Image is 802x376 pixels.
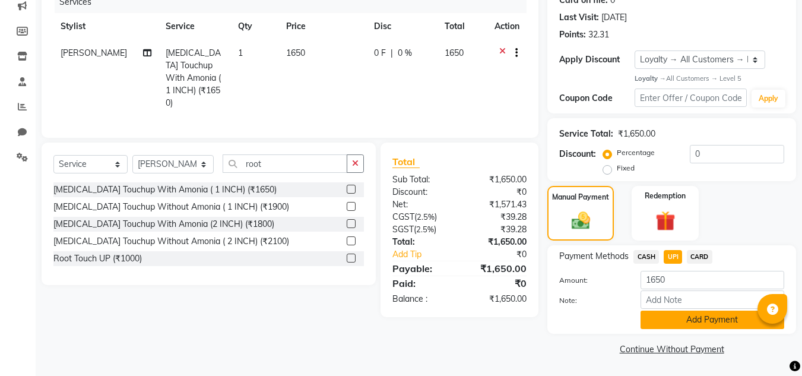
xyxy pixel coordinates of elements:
span: [MEDICAL_DATA] Touchup With Amonia ( 1 INCH) (₹1650) [166,48,221,108]
div: ₹0 [459,276,535,290]
div: Points: [559,29,586,41]
div: Service Total: [559,128,613,140]
div: Root Touch UP (₹1000) [53,252,142,265]
div: ₹1,650.00 [459,236,535,248]
label: Manual Payment [552,192,609,203]
div: [MEDICAL_DATA] Touchup Without Amonia ( 2 INCH) (₹2100) [53,235,289,248]
div: [MEDICAL_DATA] Touchup With Amonia (2 INCH) (₹1800) [53,218,274,230]
label: Note: [550,295,631,306]
span: 2.5% [417,212,435,222]
span: 1 [238,48,243,58]
div: [MEDICAL_DATA] Touchup With Amonia ( 1 INCH) (₹1650) [53,184,277,196]
div: Apply Discount [559,53,634,66]
button: Apply [752,90,785,108]
div: [DATE] [601,11,627,24]
span: CASH [633,250,659,264]
div: ₹0 [459,186,535,198]
div: Last Visit: [559,11,599,24]
label: Percentage [617,147,655,158]
div: ₹0 [473,248,536,261]
span: CARD [687,250,712,264]
span: Total [392,156,420,168]
div: Coupon Code [559,92,634,105]
span: Payment Methods [559,250,629,263]
div: Paid: [383,276,459,290]
span: SGST [392,224,414,235]
span: [PERSON_NAME] [61,48,127,58]
th: Disc [367,13,438,40]
th: Total [438,13,488,40]
div: Balance : [383,293,459,305]
div: Total: [383,236,459,248]
span: CGST [392,211,414,222]
span: 1650 [286,48,305,58]
th: Stylist [53,13,159,40]
strong: Loyalty → [635,74,666,83]
span: | [391,47,393,59]
div: ₹1,650.00 [459,173,535,186]
div: 32.31 [588,29,609,41]
div: All Customers → Level 5 [635,74,784,84]
label: Redemption [645,191,686,201]
div: ₹1,571.43 [459,198,535,211]
th: Qty [231,13,279,40]
div: Payable: [383,261,459,276]
label: Amount: [550,275,631,286]
div: ( ) [383,223,459,236]
input: Enter Offer / Coupon Code [635,89,747,107]
input: Search or Scan [223,154,347,173]
label: Fixed [617,163,635,173]
div: ( ) [383,211,459,223]
span: 1650 [445,48,464,58]
div: ₹1,650.00 [459,293,535,305]
th: Service [159,13,231,40]
div: Net: [383,198,459,211]
div: ₹39.28 [459,223,535,236]
div: [MEDICAL_DATA] Touchup Without Amonia ( 1 INCH) (₹1900) [53,201,289,213]
img: _gift.svg [649,208,681,233]
span: UPI [664,250,682,264]
div: Sub Total: [383,173,459,186]
input: Add Note [641,290,784,309]
div: Discount: [383,186,459,198]
div: ₹39.28 [459,211,535,223]
th: Action [487,13,527,40]
span: 0 F [374,47,386,59]
img: _cash.svg [566,210,596,231]
span: 0 % [398,47,412,59]
div: ₹1,650.00 [618,128,655,140]
div: ₹1,650.00 [459,261,535,276]
button: Add Payment [641,311,784,329]
div: Discount: [559,148,596,160]
span: 2.5% [416,225,434,234]
input: Amount [641,271,784,289]
a: Continue Without Payment [550,343,794,356]
th: Price [279,13,367,40]
a: Add Tip [383,248,472,261]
